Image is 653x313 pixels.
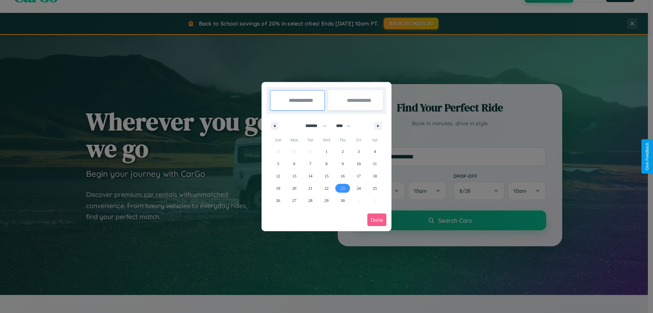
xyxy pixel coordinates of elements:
span: 18 [373,170,377,182]
span: 22 [324,182,329,194]
button: 6 [286,158,302,170]
span: Wed [318,135,334,145]
span: 6 [293,158,295,170]
span: 7 [309,158,312,170]
button: 3 [351,145,367,158]
span: 23 [340,182,345,194]
button: 15 [318,170,334,182]
button: 17 [351,170,367,182]
span: 30 [340,194,345,207]
button: 24 [351,182,367,194]
span: 10 [357,158,361,170]
span: 26 [276,194,280,207]
button: 16 [335,170,351,182]
button: 2 [335,145,351,158]
button: 5 [270,158,286,170]
span: 9 [341,158,344,170]
span: 2 [341,145,344,158]
span: 4 [374,145,376,158]
button: 10 [351,158,367,170]
button: 1 [318,145,334,158]
button: 25 [367,182,383,194]
span: 11 [373,158,377,170]
span: 25 [373,182,377,194]
span: 29 [324,194,329,207]
span: Sat [367,135,383,145]
span: 12 [276,170,280,182]
span: 13 [292,170,296,182]
span: 3 [358,145,360,158]
span: 27 [292,194,296,207]
button: 27 [286,194,302,207]
span: 5 [277,158,279,170]
span: Thu [335,135,351,145]
button: 13 [286,170,302,182]
button: 28 [302,194,318,207]
button: 4 [367,145,383,158]
span: 1 [325,145,328,158]
span: Sun [270,135,286,145]
span: 17 [357,170,361,182]
button: 18 [367,170,383,182]
span: 19 [276,182,280,194]
button: 23 [335,182,351,194]
span: 24 [357,182,361,194]
button: 21 [302,182,318,194]
button: 19 [270,182,286,194]
button: 7 [302,158,318,170]
button: Done [367,214,386,226]
span: 8 [325,158,328,170]
span: Fri [351,135,367,145]
button: 29 [318,194,334,207]
span: 28 [308,194,313,207]
button: 22 [318,182,334,194]
button: 20 [286,182,302,194]
div: Give Feedback [645,143,650,170]
button: 11 [367,158,383,170]
span: Mon [286,135,302,145]
button: 12 [270,170,286,182]
span: 21 [308,182,313,194]
span: 15 [324,170,329,182]
span: 20 [292,182,296,194]
button: 30 [335,194,351,207]
span: Tue [302,135,318,145]
button: 8 [318,158,334,170]
span: 14 [308,170,313,182]
button: 26 [270,194,286,207]
button: 9 [335,158,351,170]
span: 16 [340,170,345,182]
button: 14 [302,170,318,182]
